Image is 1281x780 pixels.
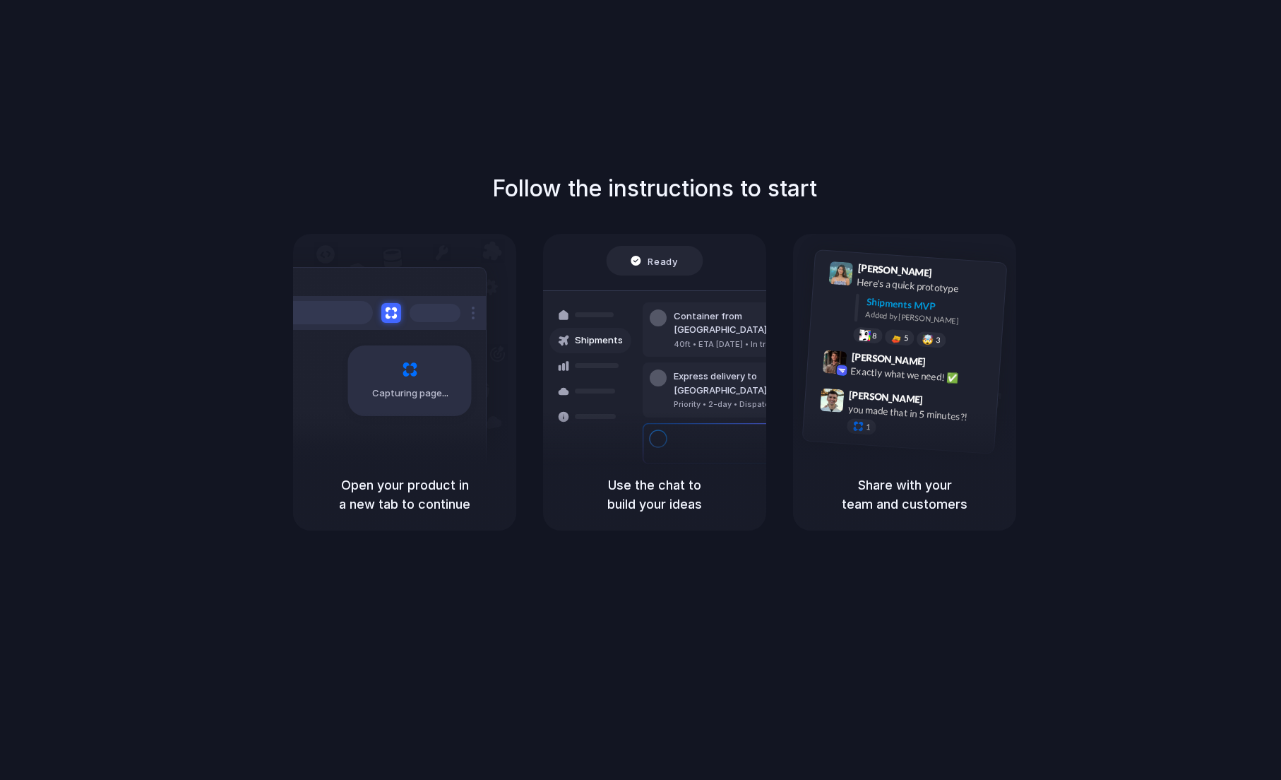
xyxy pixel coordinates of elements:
div: Exactly what we need! ✅ [850,363,991,387]
span: 3 [936,336,941,344]
span: 5 [904,334,909,342]
h5: Share with your team and customers [810,475,999,514]
span: [PERSON_NAME] [851,349,926,370]
div: Express delivery to [GEOGRAPHIC_DATA] [674,370,826,397]
span: 1 [866,423,871,431]
span: Capturing page [372,386,451,401]
div: 40ft • ETA [DATE] • In transit [674,338,826,350]
h5: Use the chat to build your ideas [560,475,749,514]
span: 8 [872,331,877,339]
span: Shipments [575,333,623,348]
div: Priority • 2-day • Dispatched [674,398,826,410]
div: Here's a quick prototype [857,274,998,298]
div: 🤯 [922,334,934,345]
div: Shipments MVP [866,294,996,317]
span: [PERSON_NAME] [849,386,924,407]
span: Ready [648,254,678,268]
div: Container from [GEOGRAPHIC_DATA] [674,309,826,337]
div: Added by [PERSON_NAME] [865,309,995,329]
span: 9:41 AM [936,266,965,283]
span: [PERSON_NAME] [857,260,932,280]
div: you made that in 5 minutes?! [847,401,989,425]
h1: Follow the instructions to start [492,172,817,206]
h5: Open your product in a new tab to continue [310,475,499,514]
span: 9:42 AM [930,355,959,372]
span: 9:47 AM [927,394,956,410]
